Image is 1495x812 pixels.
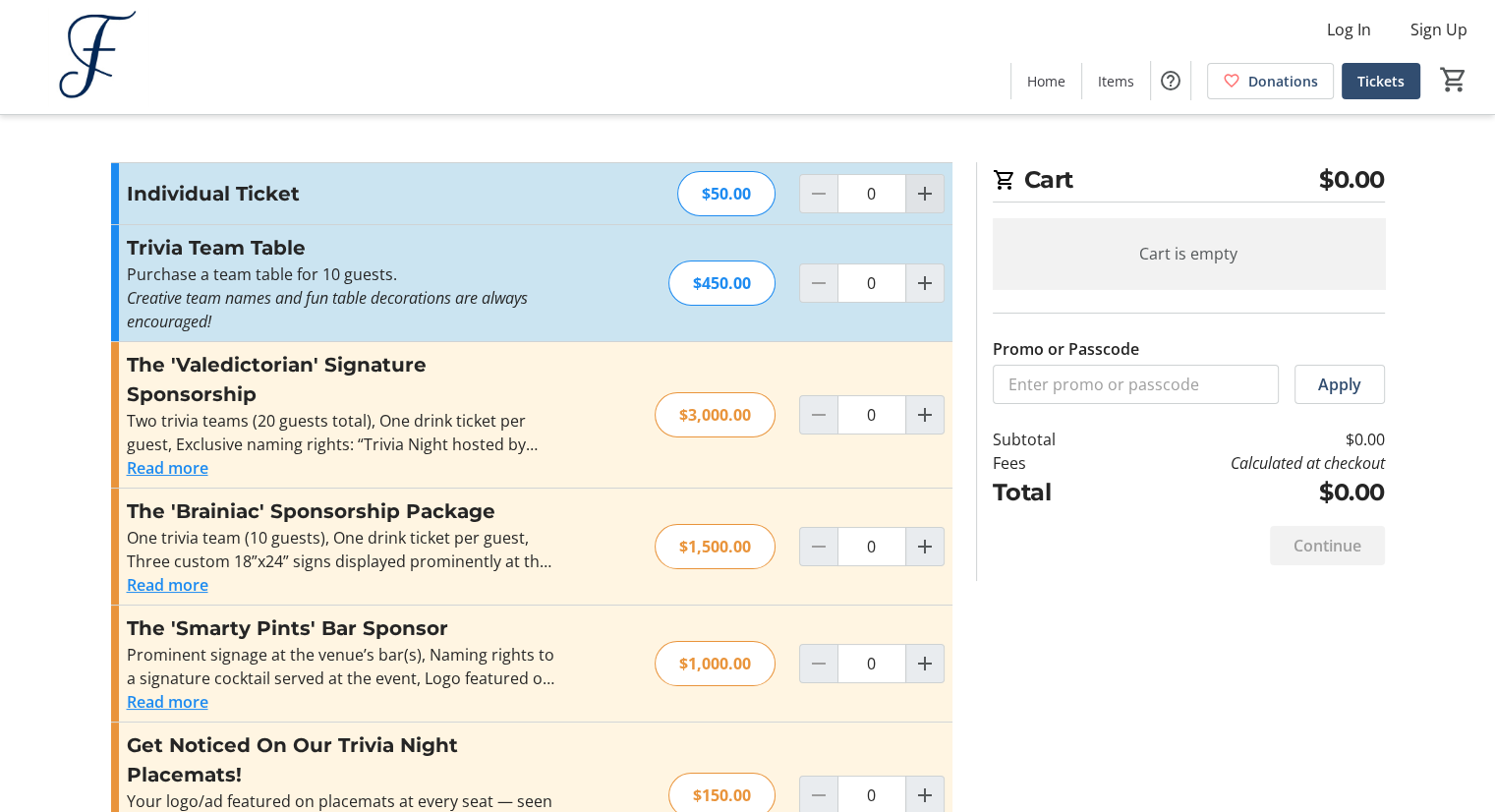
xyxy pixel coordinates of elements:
input: The 'Valedictorian' Signature Sponsorship Quantity [837,395,906,435]
td: Calculated at checkout [1106,451,1384,475]
td: Total [993,475,1107,510]
td: Subtotal [993,428,1107,451]
h3: The 'Valedictorian' Signature Sponsorship [127,350,556,409]
input: The 'Smarty Pints' Bar Sponsor Quantity [837,644,906,683]
h3: The 'Smarty Pints' Bar Sponsor [127,613,556,643]
span: Items [1098,71,1134,91]
span: Log In [1327,18,1371,41]
input: Enter promo or passcode [993,365,1279,404]
div: One trivia team (10 guests), One drink ticket per guest, Three custom 18”x24” signs displayed pro... [127,526,556,573]
button: Read more [127,690,208,714]
a: Donations [1207,63,1334,99]
span: Tickets [1357,71,1405,91]
button: Log In [1311,14,1387,45]
td: $0.00 [1106,475,1384,510]
button: Help [1151,61,1190,100]
h3: Individual Ticket [127,179,556,208]
button: Increment by one [906,396,944,434]
div: Prominent signage at the venue’s bar(s), Naming rights to a signature cocktail served at the even... [127,643,556,690]
input: Trivia Team Table Quantity [837,263,906,303]
input: Individual Ticket Quantity [837,174,906,213]
span: Apply [1318,373,1361,396]
input: The 'Brainiac' Sponsorship Package Quantity [837,527,906,566]
div: $1,500.00 [655,524,776,569]
p: Purchase a team table for 10 guests. [127,262,556,286]
div: $50.00 [677,171,776,216]
button: Sign Up [1395,14,1483,45]
h3: Trivia Team Table [127,233,556,262]
em: Creative team names and fun table decorations are always encouraged! [127,287,528,332]
button: Cart [1436,62,1471,97]
button: Increment by one [906,528,944,565]
h2: Cart [993,162,1385,203]
button: Read more [127,456,208,480]
td: Fees [993,451,1107,475]
span: Sign Up [1410,18,1467,41]
img: Fontbonne, The Early College of Boston's Logo [12,8,187,106]
button: Read more [127,573,208,597]
button: Apply [1294,365,1385,404]
button: Increment by one [906,175,944,212]
h3: The 'Brainiac' Sponsorship Package [127,496,556,526]
div: $450.00 [668,261,776,306]
h3: Get Noticed On Our Trivia Night Placemats! [127,730,556,789]
a: Home [1011,63,1081,99]
a: Items [1082,63,1150,99]
td: $0.00 [1106,428,1384,451]
button: Increment by one [906,264,944,302]
span: Home [1027,71,1065,91]
label: Promo or Passcode [993,337,1139,361]
span: $0.00 [1319,162,1385,198]
div: Two trivia teams (20 guests total), One drink ticket per guest, Exclusive naming rights: “Trivia ... [127,409,556,456]
div: Cart is empty [993,218,1385,289]
div: $1,000.00 [655,641,776,686]
div: $3,000.00 [655,392,776,437]
a: Tickets [1342,63,1420,99]
span: Donations [1248,71,1318,91]
button: Increment by one [906,645,944,682]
